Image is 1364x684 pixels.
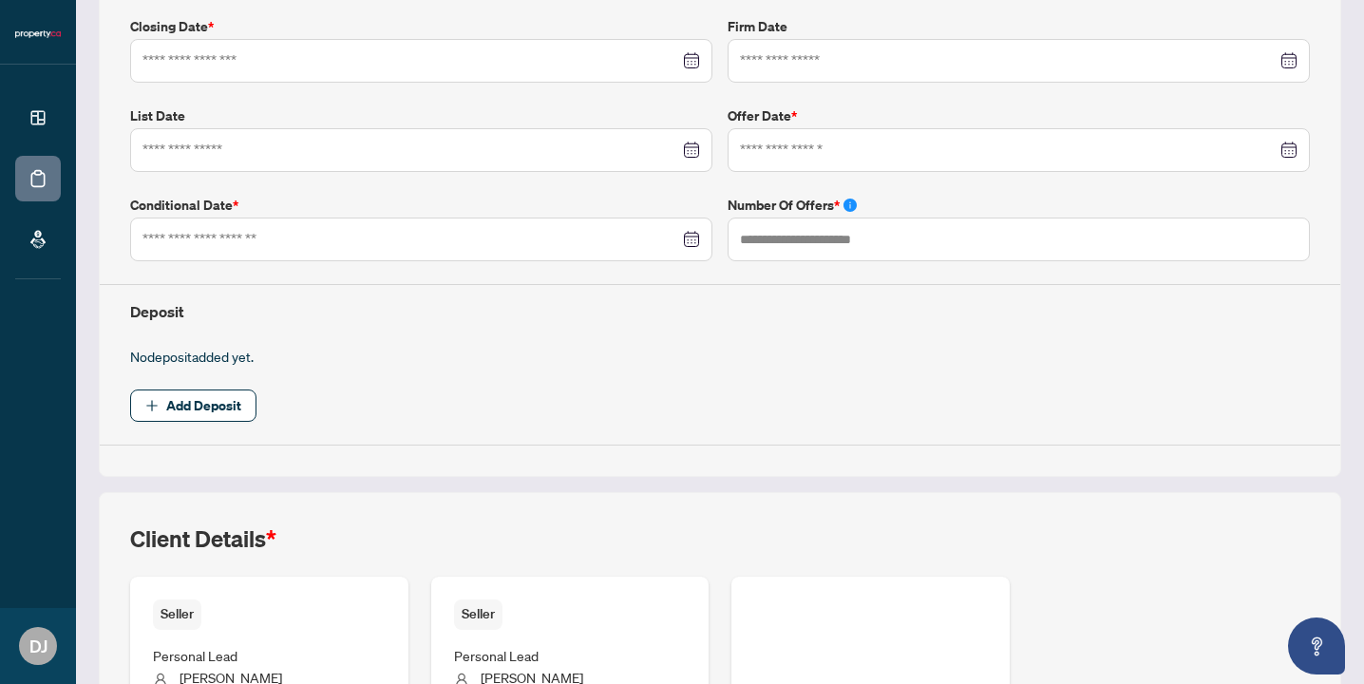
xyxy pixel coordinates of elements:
[454,599,502,629] span: Seller
[166,390,241,421] span: Add Deposit
[130,348,254,365] span: No deposit added yet.
[145,399,159,412] span: plus
[130,523,276,554] h2: Client Details
[15,28,61,40] img: logo
[29,633,47,659] span: DJ
[454,647,539,664] span: Personal Lead
[130,16,712,37] label: Closing Date
[728,16,1310,37] label: Firm Date
[728,105,1310,126] label: Offer Date
[130,105,712,126] label: List Date
[153,647,237,664] span: Personal Lead
[843,199,857,212] span: info-circle
[130,389,256,422] button: Add Deposit
[1288,617,1345,674] button: Open asap
[728,195,1310,216] label: Number of offers
[130,300,1310,323] h4: Deposit
[153,599,201,629] span: Seller
[130,195,712,216] label: Conditional Date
